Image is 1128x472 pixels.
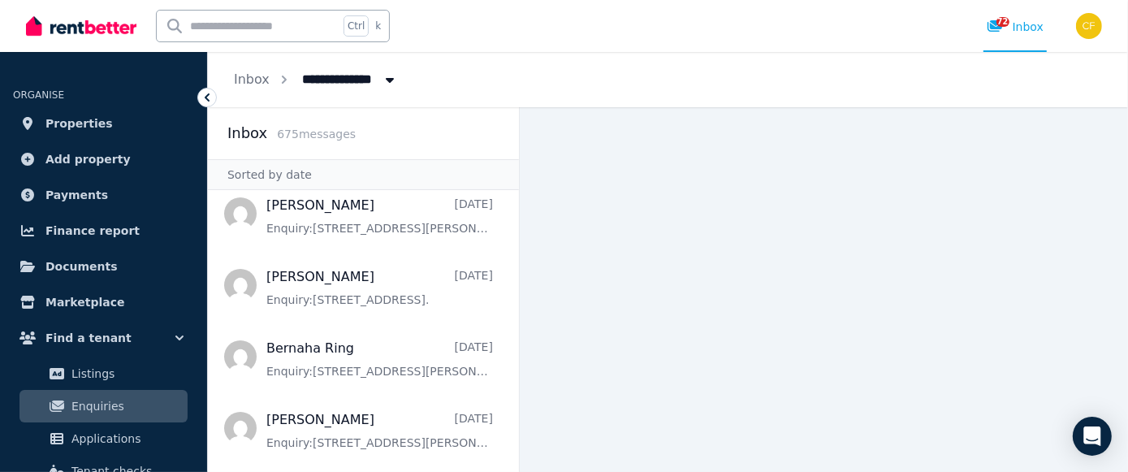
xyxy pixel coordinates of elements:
[19,357,188,390] a: Listings
[19,422,188,455] a: Applications
[996,17,1009,27] span: 72
[987,19,1044,35] div: Inbox
[13,89,64,101] span: ORGANISE
[344,15,369,37] span: Ctrl
[45,185,108,205] span: Payments
[45,221,140,240] span: Finance report
[71,396,181,416] span: Enquiries
[208,190,519,472] nav: Message list
[13,322,194,354] button: Find a tenant
[227,122,267,145] h2: Inbox
[45,328,132,348] span: Find a tenant
[13,286,194,318] a: Marketplace
[71,429,181,448] span: Applications
[1073,417,1112,456] div: Open Intercom Messenger
[13,250,194,283] a: Documents
[19,390,188,422] a: Enquiries
[45,149,131,169] span: Add property
[234,71,270,87] a: Inbox
[13,107,194,140] a: Properties
[375,19,381,32] span: k
[266,410,493,451] a: [PERSON_NAME][DATE]Enquiry:[STREET_ADDRESS][PERSON_NAME].
[208,52,424,107] nav: Breadcrumb
[71,364,181,383] span: Listings
[208,159,519,190] div: Sorted by date
[45,257,118,276] span: Documents
[13,214,194,247] a: Finance report
[1076,13,1102,39] img: Christos Fassoulidis
[266,339,493,379] a: Bernaha Ring[DATE]Enquiry:[STREET_ADDRESS][PERSON_NAME].
[277,128,356,141] span: 675 message s
[266,267,493,308] a: [PERSON_NAME][DATE]Enquiry:[STREET_ADDRESS].
[45,292,124,312] span: Marketplace
[13,143,194,175] a: Add property
[13,179,194,211] a: Payments
[266,196,493,236] a: [PERSON_NAME][DATE]Enquiry:[STREET_ADDRESS][PERSON_NAME].
[26,14,136,38] img: RentBetter
[45,114,113,133] span: Properties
